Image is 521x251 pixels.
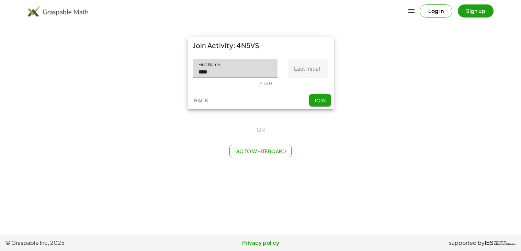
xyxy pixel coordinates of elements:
button: Log in [420,4,452,18]
button: Go to Whiteboard [229,145,292,157]
span: Back [194,97,208,103]
a: IESInstitute ofEducation Sciences [485,239,516,247]
div: 4 / 20 [260,81,272,86]
span: Institute of Education Sciences [494,241,516,246]
span: Go to Whiteboard [235,148,286,154]
button: Back [190,94,212,106]
a: Privacy policy [175,239,346,247]
span: © Graspable Inc, 2025 [5,239,175,247]
span: supported by [449,239,485,247]
span: OR [257,126,265,134]
button: Join [309,94,331,106]
div: Join Activity: 4N5VS [188,37,334,54]
button: Sign up [458,4,494,18]
span: Join [314,97,326,103]
span: IES [485,240,494,246]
